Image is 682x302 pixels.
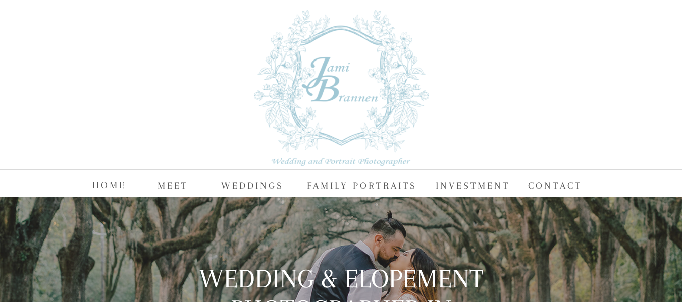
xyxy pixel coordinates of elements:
[307,177,421,192] a: FAMILY PORTRAITS
[528,177,592,192] a: CONTACT
[221,177,284,192] a: WEDDINGS
[92,176,126,192] a: HOME
[436,177,512,192] a: Investment
[158,177,190,192] a: MEET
